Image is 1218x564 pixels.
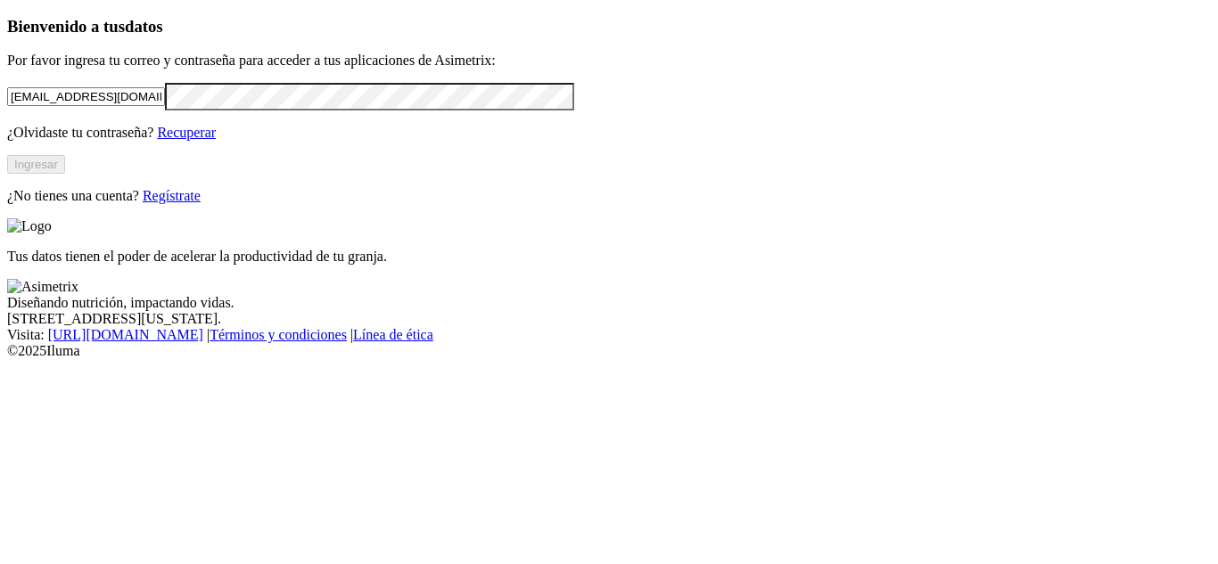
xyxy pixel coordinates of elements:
[7,343,1211,359] div: © 2025 Iluma
[353,327,433,342] a: Línea de ética
[157,125,216,140] a: Recuperar
[7,279,78,295] img: Asimetrix
[7,327,1211,343] div: Visita : | |
[7,87,165,106] input: Tu correo
[7,295,1211,311] div: Diseñando nutrición, impactando vidas.
[7,249,1211,265] p: Tus datos tienen el poder de acelerar la productividad de tu granja.
[7,188,1211,204] p: ¿No tienes una cuenta?
[7,125,1211,141] p: ¿Olvidaste tu contraseña?
[7,53,1211,69] p: Por favor ingresa tu correo y contraseña para acceder a tus aplicaciones de Asimetrix:
[7,17,1211,37] h3: Bienvenido a tus
[7,218,52,234] img: Logo
[143,188,201,203] a: Regístrate
[7,311,1211,327] div: [STREET_ADDRESS][US_STATE].
[210,327,347,342] a: Términos y condiciones
[48,327,203,342] a: [URL][DOMAIN_NAME]
[125,17,163,36] span: datos
[7,155,65,174] button: Ingresar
